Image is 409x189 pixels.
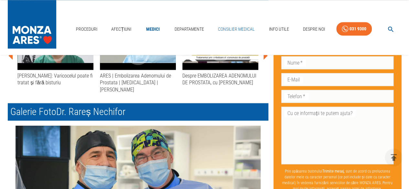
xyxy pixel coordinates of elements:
a: Departamente [172,23,207,36]
a: Medici [143,23,163,36]
button: delete [385,149,403,166]
h2: Galerie Foto Dr. Rareș Nechifor [8,103,268,121]
a: Info Utile [266,23,291,36]
div: [PERSON_NAME]: Varicocelul poate fi tratat și fără bisturiu [17,72,93,86]
div: 031 9300 [350,25,366,33]
a: Proceduri [73,23,100,36]
b: Trimite mesaj [322,169,344,173]
div: ARES | Embolizarea Adenomului de Prostata | [MEDICAL_DATA] | [PERSON_NAME] [100,72,176,93]
a: 031 9300 [336,22,372,36]
a: Despre Noi [300,23,328,36]
div: Despre EMBOLIZAREA ADENOMULUI DE PROSTATA, cu [PERSON_NAME] [182,72,258,86]
a: Consilier Medical [215,23,257,36]
a: Afecțiuni [109,23,134,36]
